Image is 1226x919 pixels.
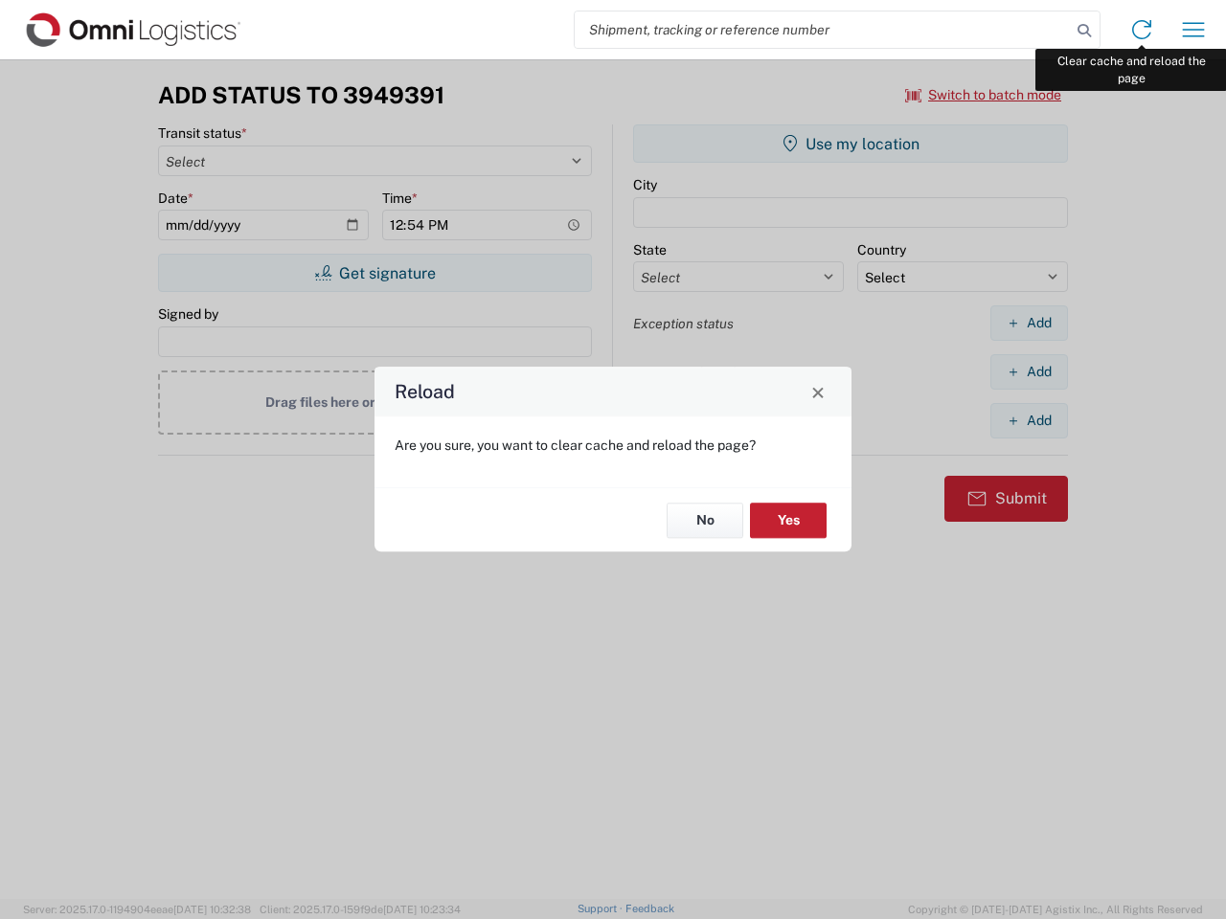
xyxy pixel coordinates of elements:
button: No [667,503,743,538]
input: Shipment, tracking or reference number [575,11,1071,48]
p: Are you sure, you want to clear cache and reload the page? [395,437,831,454]
h4: Reload [395,378,455,406]
button: Close [805,378,831,405]
button: Yes [750,503,827,538]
